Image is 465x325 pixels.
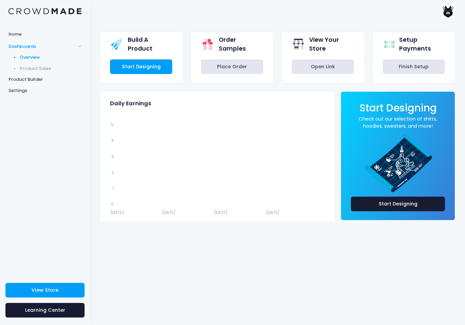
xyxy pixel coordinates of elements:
[20,54,82,61] span: Overview
[110,209,124,215] tspan: [DATE]
[110,59,172,74] a: Start Designing
[8,76,82,83] span: Product Builder
[111,201,114,207] tspan: 0
[201,59,263,74] a: Place Order
[351,115,445,130] a: Check out our selection of shirts, hoodies, sweaters, and more!
[162,209,176,215] tspan: [DATE]
[25,307,65,313] span: Learning Center
[8,43,76,50] span: Dashboards
[128,35,170,53] span: Build A Product
[5,303,85,318] a: Learning Center
[111,122,114,127] tspan: 5
[20,65,82,72] span: Product Sales
[309,35,352,53] span: View Your Store
[292,59,354,74] a: Open Link
[351,197,445,211] a: Start Designing
[8,87,82,94] span: Settings
[359,107,437,113] a: Start Designing
[8,8,82,15] img: Logo
[383,59,445,74] a: Finish Setup
[111,154,114,159] tspan: 3
[111,169,114,175] tspan: 2
[112,185,114,191] tspan: 1
[5,283,85,297] a: View Store
[110,100,151,107] span: Daily Earnings
[32,287,58,293] span: View Store
[359,101,437,115] span: Start Designing
[111,138,114,143] tspan: 4
[8,31,82,38] span: Home
[214,209,228,215] tspan: [DATE]
[399,35,443,53] span: Setup Payments
[441,4,455,18] img: User
[219,35,261,53] span: Order Samples
[266,209,280,215] tspan: [DATE]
